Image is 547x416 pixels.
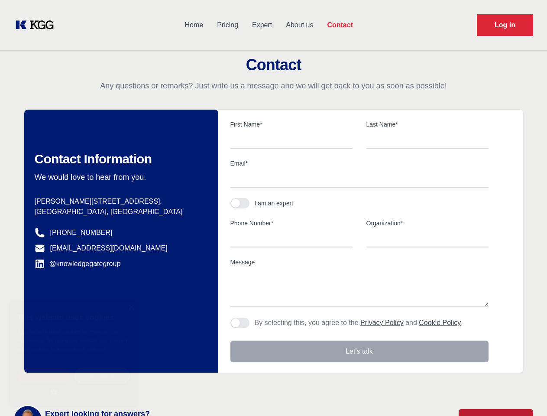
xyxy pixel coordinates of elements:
iframe: Chat Widget [504,374,547,416]
a: Cookie Policy [17,347,123,361]
div: I am an expert [255,199,294,208]
label: Last Name* [366,120,489,129]
p: By selecting this, you agree to the and . [255,318,463,328]
p: We would love to hear from you. [35,172,204,182]
div: Close [128,305,134,311]
button: Let's talk [230,341,489,362]
p: [PERSON_NAME][STREET_ADDRESS], [35,196,204,207]
a: Request Demo [477,14,533,36]
h2: Contact Information [35,151,204,167]
a: @knowledgegategroup [35,259,121,269]
label: Phone Number* [230,219,353,227]
a: [PHONE_NUMBER] [50,227,113,238]
div: This website uses cookies [17,307,130,328]
a: About us [279,14,320,36]
h2: Contact [10,56,537,74]
div: Decline all [74,368,130,383]
label: Organization* [366,219,489,227]
a: [EMAIL_ADDRESS][DOMAIN_NAME] [50,243,168,253]
a: Pricing [210,14,245,36]
a: Contact [320,14,360,36]
label: First Name* [230,120,353,129]
p: [GEOGRAPHIC_DATA], [GEOGRAPHIC_DATA] [35,207,204,217]
label: Message [230,258,489,266]
a: KOL Knowledge Platform: Talk to Key External Experts (KEE) [14,18,61,32]
label: Email* [230,159,489,168]
div: Accept all [17,368,70,383]
a: Home [178,14,210,36]
a: Expert [245,14,279,36]
p: Any questions or remarks? Just write us a message and we will get back to you as soon as possible! [10,81,537,91]
a: Privacy Policy [360,319,404,326]
a: Cookie Policy [419,319,461,326]
span: This website uses cookies to improve user experience. By using our website you consent to all coo... [17,329,129,353]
